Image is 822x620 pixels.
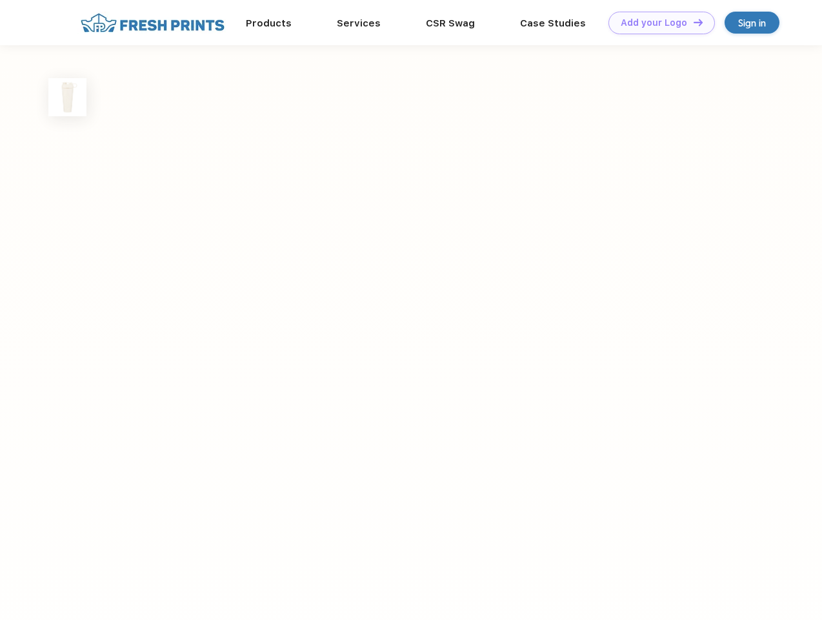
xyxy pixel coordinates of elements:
img: DT [694,19,703,26]
a: Sign in [725,12,779,34]
img: fo%20logo%202.webp [77,12,228,34]
div: Add your Logo [621,17,687,28]
img: func=resize&h=100 [48,78,86,116]
a: Products [246,17,292,29]
div: Sign in [738,15,766,30]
